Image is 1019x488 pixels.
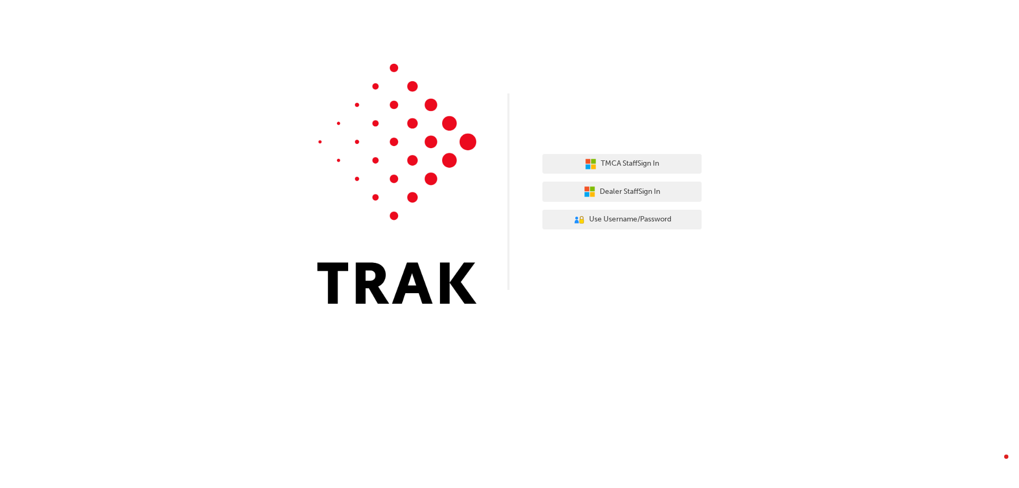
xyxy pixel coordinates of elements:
[542,182,702,202] button: Dealer StaffSign In
[542,154,702,174] button: TMCA StaffSign In
[600,186,660,198] span: Dealer Staff Sign In
[589,213,671,226] span: Use Username/Password
[317,64,477,304] img: Trak
[542,210,702,230] button: Use Username/Password
[983,452,1008,477] iframe: Intercom live chat
[601,158,659,170] span: TMCA Staff Sign In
